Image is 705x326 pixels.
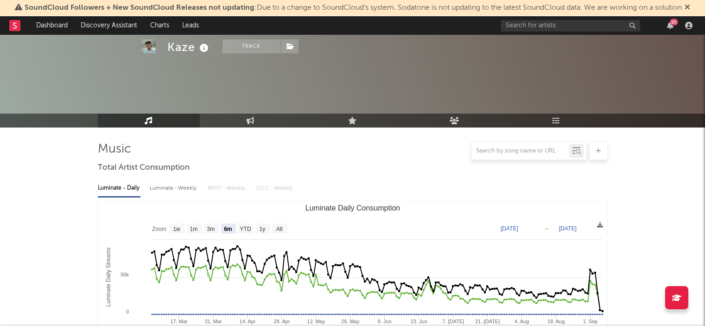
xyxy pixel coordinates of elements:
text: Zoom [152,226,166,232]
text: 9. Jun [377,319,391,324]
text: 31. Mar [204,319,222,324]
input: Search by song name or URL [471,147,569,155]
text: 17. Mar [170,319,188,324]
text: → [544,225,549,232]
text: 1. Sep [583,319,597,324]
a: Dashboard [30,16,74,35]
text: 7. [DATE] [442,319,464,324]
input: Search for artists [501,20,640,32]
text: 28. Apr [273,319,290,324]
text: [DATE] [501,225,518,232]
span: : Due to a change to SoundCloud's system, Sodatone is not updating to the latest SoundCloud data.... [25,4,682,12]
text: 14. Apr [239,319,255,324]
span: SoundCloud Followers + New SoundCloud Releases not updating [25,4,254,12]
text: 6m [224,226,232,232]
button: 85 [667,22,673,29]
a: Charts [144,16,176,35]
text: 0 [126,309,128,314]
span: Total Artist Consumption [98,162,190,173]
text: 23. Jun [410,319,427,324]
div: Luminate - Weekly [150,180,198,196]
text: 1w [173,226,180,232]
text: 1y [259,226,265,232]
text: 50k [121,272,129,277]
span: Dismiss [685,4,690,12]
button: Track [222,39,280,53]
text: Luminate Daily Consumption [305,204,400,212]
text: 26. May [341,319,360,324]
div: Luminate - Daily [98,180,140,196]
div: Kaze [167,39,211,55]
div: 85 [670,19,678,26]
text: [DATE] [559,225,577,232]
text: All [276,226,282,232]
text: 4. Aug [514,319,529,324]
text: 1m [190,226,197,232]
text: 12. May [307,319,325,324]
a: Discovery Assistant [74,16,144,35]
text: 18. Aug [547,319,564,324]
text: 21. [DATE] [475,319,500,324]
text: 3m [207,226,215,232]
a: Leads [176,16,205,35]
text: Luminate Daily Streams [105,248,111,307]
text: YTD [240,226,251,232]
